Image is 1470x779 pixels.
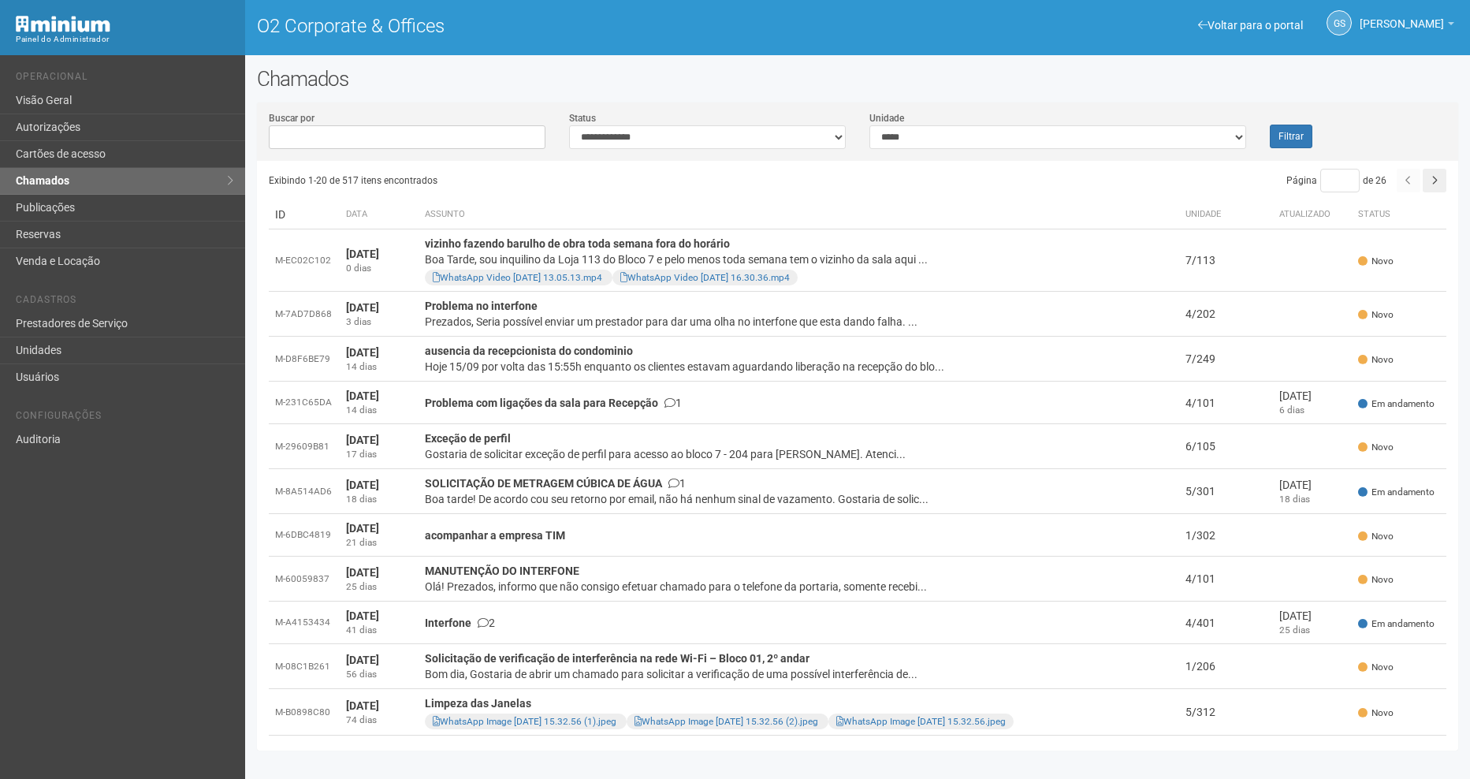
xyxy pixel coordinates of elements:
[425,252,1173,267] div: Boa Tarde, sou inquilino da Loja 113 do Bloco 7 e pelo menos toda semana tem o vizinho da sala aq...
[269,200,340,229] td: ID
[425,359,1173,375] div: Hoje 15/09 por volta das 15:55h enquanto os clientes estavam aguardando liberação na recepção do ...
[425,617,471,629] strong: Interfone
[257,16,846,36] h1: O2 Corporate & Offices
[346,389,379,402] strong: [DATE]
[1270,125,1312,148] button: Filtrar
[1179,292,1273,337] td: 4/202
[1179,602,1273,644] td: 4/401
[1358,353,1394,367] span: Novo
[346,536,412,550] div: 21 dias
[16,71,233,88] li: Operacional
[269,602,340,644] td: M-A4153434
[425,579,1173,594] div: Olá! Prezados, informo que não consigo efetuar chamado para o telefone da portaria, somente receb...
[425,237,730,250] strong: vizinho fazendo barulho de obra toda semana fora do horário
[346,262,412,275] div: 0 dias
[346,404,412,417] div: 14 dias
[1286,175,1386,186] span: Página de 26
[1279,404,1304,416] span: 6 dias
[16,294,233,311] li: Cadastros
[1179,200,1273,229] th: Unidade
[1358,573,1394,587] span: Novo
[620,272,790,283] a: WhatsApp Video [DATE] 16.30.36.mp4
[425,345,633,357] strong: ausencia da recepcionista do condominio
[635,716,818,727] a: WhatsApp Image [DATE] 15.32.56 (2).jpeg
[425,300,538,312] strong: Problema no interfone
[425,652,809,665] strong: Solicitação de verificação de interferência na rede Wi-Fi – Bloco 01, 2º andar
[1358,255,1394,268] span: Novo
[346,714,412,727] div: 74 dias
[346,624,412,637] div: 41 dias
[1358,617,1435,631] span: Em andamento
[1327,10,1352,35] a: GS
[1279,494,1310,505] span: 18 dias
[269,644,340,689] td: M-08C1B261
[257,67,1458,91] h2: Chamados
[869,111,904,125] label: Unidade
[346,315,412,329] div: 3 dias
[346,493,412,506] div: 18 dias
[269,514,340,557] td: M-6DBC4819
[346,654,379,666] strong: [DATE]
[425,565,579,577] strong: MANUTENÇÃO DO INTERFONE
[433,716,616,727] a: WhatsApp Image [DATE] 15.32.56 (1).jpeg
[425,314,1173,330] div: Prezados, Seria possível enviar um prestador para dar uma olha no interfone que esta dando falha....
[425,432,511,445] strong: Exceção de perfil
[1358,706,1394,720] span: Novo
[1279,477,1345,493] div: [DATE]
[269,169,858,192] div: Exibindo 1-20 de 517 itens encontrados
[1352,200,1446,229] th: Status
[569,111,596,125] label: Status
[425,397,658,409] strong: Problema com ligações da sala para Recepção
[16,32,233,47] div: Painel do Administrador
[16,16,110,32] img: Minium
[425,491,1173,507] div: Boa tarde! De acordo cou seu retorno por email, não há nenhum sinal de vazamento. Gostaria de sol...
[1279,608,1345,624] div: [DATE]
[346,346,379,359] strong: [DATE]
[668,477,686,490] span: 1
[346,479,379,491] strong: [DATE]
[269,292,340,337] td: M-7AD7D868
[425,446,1173,462] div: Gostaria de solicitar exceção de perfil para acesso ao bloco 7 - 204 para [PERSON_NAME]. Atenci...
[346,580,412,594] div: 25 dias
[1273,200,1352,229] th: Atualizado
[269,469,340,514] td: M-8A514AD6
[269,111,314,125] label: Buscar por
[1179,469,1273,514] td: 5/301
[1179,337,1273,382] td: 7/249
[836,716,1006,727] a: WhatsApp Image [DATE] 15.32.56.jpeg
[346,248,379,260] strong: [DATE]
[433,272,602,283] a: WhatsApp Video [DATE] 13.05.13.mp4
[340,200,419,229] th: Data
[269,424,340,469] td: M-29609B81
[425,529,565,542] strong: acompanhar a empresa TIM
[346,668,412,681] div: 56 dias
[1358,397,1435,411] span: Em andamento
[346,566,379,579] strong: [DATE]
[1360,2,1444,30] span: Gabriela Souza
[346,434,379,446] strong: [DATE]
[425,666,1173,682] div: Bom dia, Gostaria de abrir um chamado para solicitar a verificação de uma possível interferência ...
[269,382,340,424] td: M-231C65DA
[1279,388,1345,404] div: [DATE]
[1360,20,1454,32] a: [PERSON_NAME]
[1358,308,1394,322] span: Novo
[1198,19,1303,32] a: Voltar para o portal
[419,200,1179,229] th: Assunto
[269,337,340,382] td: M-D8F6BE79
[664,397,682,409] span: 1
[1179,644,1273,689] td: 1/206
[1179,382,1273,424] td: 4/101
[1179,514,1273,557] td: 1/302
[1358,661,1394,674] span: Novo
[16,410,233,427] li: Configurações
[269,557,340,602] td: M-60059837
[1179,689,1273,736] td: 5/312
[346,522,379,535] strong: [DATE]
[346,360,412,374] div: 14 dias
[425,477,662,490] strong: SOLICITAÇÃO DE METRAGEM CÚBICA DE ÁGUA
[346,609,379,622] strong: [DATE]
[346,699,379,712] strong: [DATE]
[1358,441,1394,454] span: Novo
[269,229,340,292] td: M-EC02C102
[1358,486,1435,499] span: Em andamento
